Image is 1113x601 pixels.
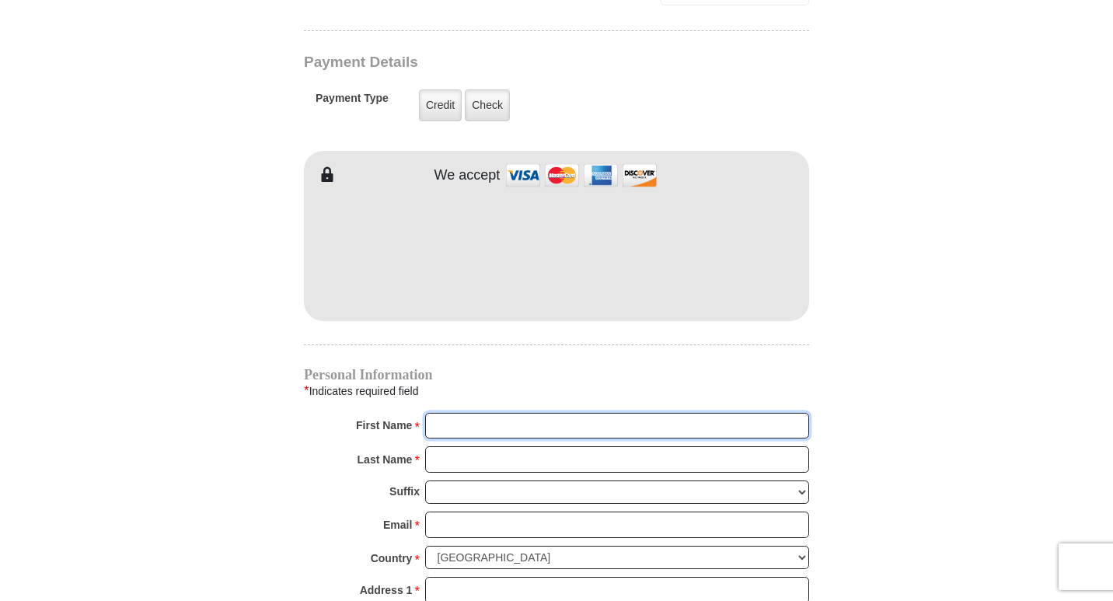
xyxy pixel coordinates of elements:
img: credit cards accepted [504,159,659,192]
h4: Personal Information [304,369,809,381]
label: Credit [419,89,462,121]
div: Indicates required field [304,381,809,401]
strong: Last Name [358,449,413,470]
h4: We accept [434,167,501,184]
strong: Country [371,547,413,569]
strong: Email [383,514,412,536]
strong: Address 1 [360,579,413,601]
strong: Suffix [389,480,420,502]
h5: Payment Type [316,92,389,113]
strong: First Name [356,414,412,436]
h3: Payment Details [304,54,700,72]
label: Check [465,89,510,121]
